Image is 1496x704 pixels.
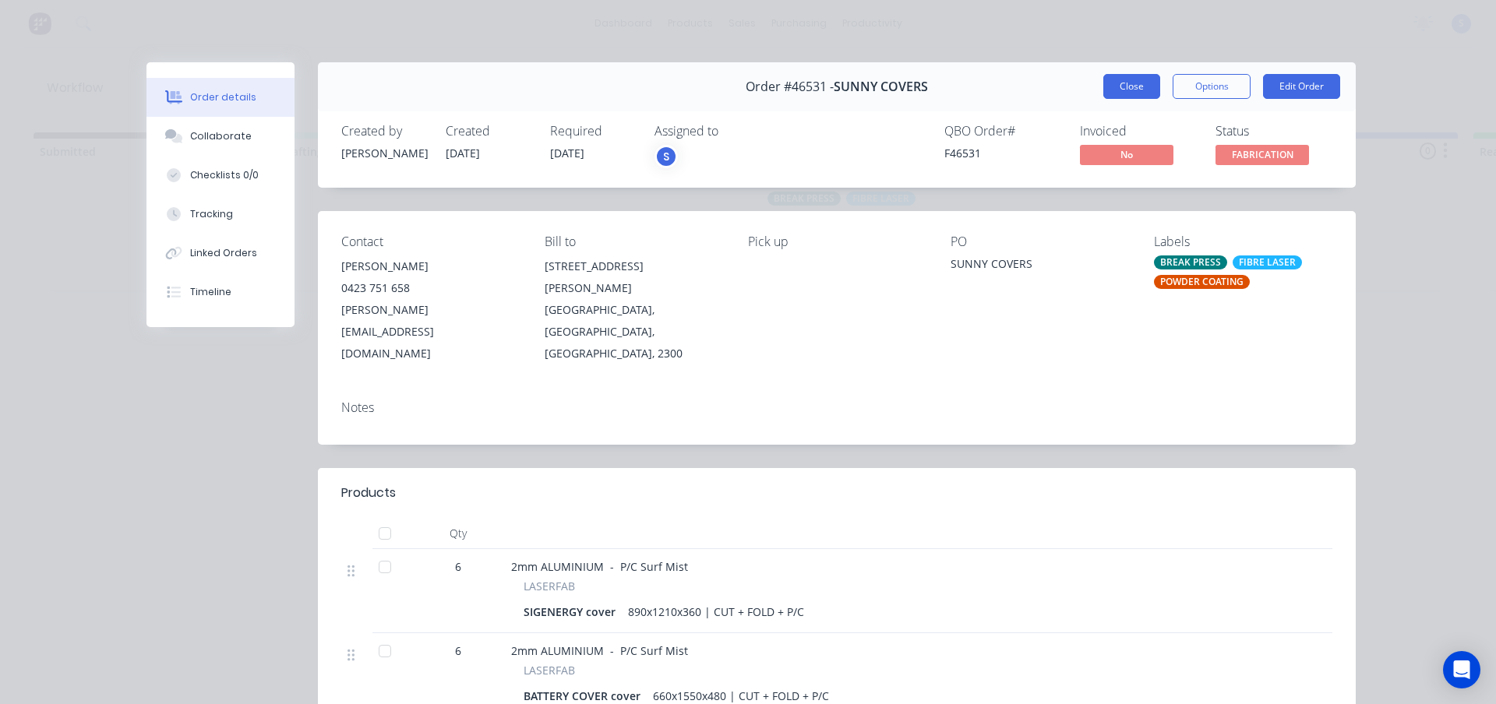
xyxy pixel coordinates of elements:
[1154,255,1227,269] div: BREAK PRESS
[341,400,1332,415] div: Notes
[1154,275,1250,289] div: POWDER COATING
[190,90,256,104] div: Order details
[545,234,723,249] div: Bill to
[951,234,1129,249] div: PO
[1263,74,1340,99] button: Edit Order
[341,145,427,161] div: [PERSON_NAME]
[190,285,231,299] div: Timeline
[190,207,233,221] div: Tracking
[1233,255,1302,269] div: FIBRE LASER
[455,558,461,575] span: 6
[146,156,295,195] button: Checklists 0/0
[545,299,723,364] div: [GEOGRAPHIC_DATA], [GEOGRAPHIC_DATA], [GEOGRAPHIC_DATA], 2300
[550,146,584,160] span: [DATE]
[341,255,520,277] div: [PERSON_NAME]
[511,643,688,658] span: 2mm ALUMINIUM - P/C Surf Mist
[190,246,257,260] div: Linked Orders
[545,255,723,364] div: [STREET_ADDRESS][PERSON_NAME][GEOGRAPHIC_DATA], [GEOGRAPHIC_DATA], [GEOGRAPHIC_DATA], 2300
[654,145,678,168] button: S
[1103,74,1160,99] button: Close
[190,168,259,182] div: Checklists 0/0
[834,79,928,94] span: SUNNY COVERS
[1215,145,1309,164] span: FABRICATION
[341,255,520,364] div: [PERSON_NAME]0423 751 658[PERSON_NAME][EMAIL_ADDRESS][DOMAIN_NAME]
[1080,145,1173,164] span: No
[524,578,575,594] span: LASERFAB
[511,559,688,574] span: 2mm ALUMINIUM - P/C Surf Mist
[146,273,295,312] button: Timeline
[545,255,723,299] div: [STREET_ADDRESS][PERSON_NAME]
[455,642,461,659] span: 6
[411,518,505,549] div: Qty
[524,600,622,623] div: SIGENERGY cover
[944,124,1061,139] div: QBO Order #
[146,234,295,273] button: Linked Orders
[550,124,636,139] div: Required
[654,124,810,139] div: Assigned to
[951,255,1129,277] div: SUNNY COVERS
[746,79,834,94] span: Order #46531 -
[446,146,480,160] span: [DATE]
[1154,234,1332,249] div: Labels
[524,662,575,678] span: LASERFAB
[190,129,252,143] div: Collaborate
[341,299,520,364] div: [PERSON_NAME][EMAIL_ADDRESS][DOMAIN_NAME]
[748,234,926,249] div: Pick up
[341,124,427,139] div: Created by
[341,277,520,299] div: 0423 751 658
[1080,124,1197,139] div: Invoiced
[1215,124,1332,139] div: Status
[341,484,396,502] div: Products
[146,117,295,156] button: Collaborate
[1443,651,1480,688] div: Open Intercom Messenger
[446,124,531,139] div: Created
[622,600,810,623] div: 890x1210x360 | CUT + FOLD + P/C
[1173,74,1251,99] button: Options
[341,234,520,249] div: Contact
[146,195,295,234] button: Tracking
[146,78,295,117] button: Order details
[944,145,1061,161] div: F46531
[1215,145,1309,168] button: FABRICATION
